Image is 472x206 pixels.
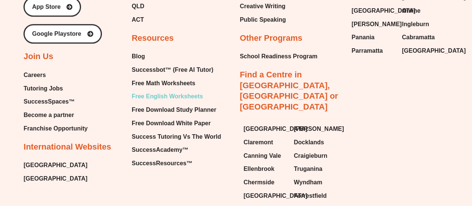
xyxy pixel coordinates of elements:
span: ACT [132,14,144,25]
a: ACT [132,14,196,25]
span: Successbot™ (Free AI Tutor) [132,64,213,76]
span: Chermside [244,177,275,188]
span: Claremont [244,137,273,148]
span: Become a partner [24,110,74,121]
h2: Resources [132,33,174,44]
span: Free Download Study Planner [132,104,216,116]
span: Google Playstore [32,31,81,37]
a: Success Tutoring Vs The World [132,131,221,142]
a: Parramatta [351,45,394,56]
a: Craigieburn [294,150,337,162]
a: Free Download White Paper [132,118,221,129]
span: SuccessAcademy™ [132,144,188,156]
span: Craigieburn [294,150,327,162]
a: Chermside [244,177,287,188]
a: Panania [351,32,394,43]
span: Parramatta [351,45,383,56]
span: Online [402,5,421,16]
a: Become a partner [24,110,88,121]
h2: Join Us [24,51,53,62]
span: [PERSON_NAME] [351,19,401,30]
span: Free English Worksheets [132,91,203,102]
span: SuccessSpaces™ [24,96,75,107]
a: Find a Centre in [GEOGRAPHIC_DATA], [GEOGRAPHIC_DATA] or [GEOGRAPHIC_DATA] [240,70,338,111]
iframe: Chat Widget [348,122,472,206]
a: Canning Vale [244,150,287,162]
a: School Readiness Program [240,51,318,62]
span: Ingleburn [402,19,429,30]
span: Truganina [294,163,322,175]
a: [GEOGRAPHIC_DATA] [402,45,445,56]
a: Free Math Worksheets [132,78,221,89]
a: Free English Worksheets [132,91,221,102]
h2: International Websites [24,142,111,153]
a: Truganina [294,163,337,175]
span: [GEOGRAPHIC_DATA] [351,5,415,16]
a: [GEOGRAPHIC_DATA] [351,5,394,16]
span: [GEOGRAPHIC_DATA] [402,45,466,56]
a: [GEOGRAPHIC_DATA] [244,123,287,135]
a: Blog [132,51,221,62]
span: SuccessResources™ [132,158,193,169]
a: QLD [132,1,196,12]
a: [PERSON_NAME] [351,19,394,30]
a: [PERSON_NAME] [294,123,337,135]
span: Free Math Worksheets [132,78,195,89]
a: [GEOGRAPHIC_DATA] [24,160,87,171]
a: SuccessResources™ [132,158,221,169]
a: Google Playstore [24,24,102,44]
a: Franchise Opportunity [24,123,88,134]
span: [PERSON_NAME] [294,123,344,135]
a: Claremont [244,137,287,148]
span: App Store [32,4,60,10]
span: Careers [24,70,46,81]
a: Online [402,5,445,16]
span: QLD [132,1,144,12]
span: Docklands [294,137,324,148]
span: Ellenbrook [244,163,275,175]
span: Free Download White Paper [132,118,211,129]
a: [GEOGRAPHIC_DATA] [244,190,287,202]
a: Ellenbrook [244,163,287,175]
a: Successbot™ (Free AI Tutor) [132,64,221,76]
a: Ingleburn [402,19,445,30]
span: Cabramatta [402,32,435,43]
a: [GEOGRAPHIC_DATA] [24,173,87,184]
span: Panania [351,32,374,43]
a: Public Speaking [240,14,286,25]
a: Creative Writing [240,1,286,12]
span: Tutoring Jobs [24,83,63,94]
a: Wyndham [294,177,337,188]
a: Docklands [294,137,337,148]
a: Tutoring Jobs [24,83,88,94]
a: Cabramatta [402,32,445,43]
span: Blog [132,51,145,62]
span: [GEOGRAPHIC_DATA] [244,190,307,202]
span: [GEOGRAPHIC_DATA] [244,123,307,135]
span: Wyndham [294,177,322,188]
a: SuccessAcademy™ [132,144,221,156]
span: Forrestfield [294,190,326,202]
a: SuccessSpaces™ [24,96,88,107]
a: Forrestfield [294,190,337,202]
h2: Other Programs [240,33,303,44]
a: Free Download Study Planner [132,104,221,116]
a: Careers [24,70,88,81]
span: Canning Vale [244,150,281,162]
